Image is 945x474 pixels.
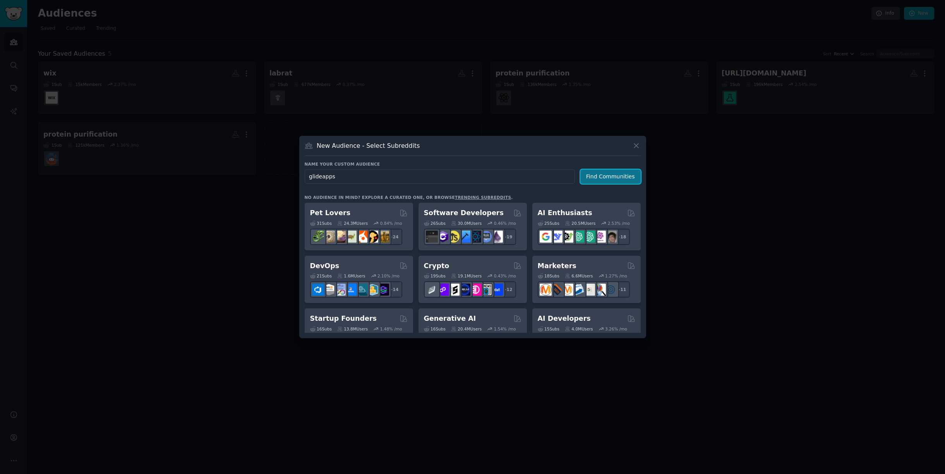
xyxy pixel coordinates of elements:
h2: Pet Lovers [310,208,351,218]
img: elixir [491,231,503,243]
div: 26 Sub s [424,221,446,226]
h2: DevOps [310,261,340,271]
div: 1.27 % /mo [605,273,627,279]
h2: Generative AI [424,314,476,323]
div: 2.10 % /mo [377,273,400,279]
div: 13.8M Users [337,326,368,332]
div: 19.1M Users [451,273,482,279]
div: 19 Sub s [424,273,446,279]
img: ArtificalIntelligence [605,231,617,243]
img: leopardgeckos [334,231,346,243]
div: 16 Sub s [310,326,332,332]
img: PetAdvice [366,231,378,243]
img: OpenAIDev [594,231,606,243]
img: PlatformEngineers [377,284,389,296]
div: 0.43 % /mo [494,273,516,279]
div: + 12 [500,281,516,298]
img: GoogleGeminiAI [540,231,552,243]
img: learnjavascript [448,231,460,243]
img: csharp [437,231,449,243]
img: defiblockchain [469,284,481,296]
a: trending subreddits [455,195,511,200]
div: 4.0M Users [565,326,593,332]
div: 20.5M Users [565,221,595,226]
img: bigseo [551,284,563,296]
img: AskComputerScience [480,231,492,243]
h2: Marketers [538,261,576,271]
h2: Software Developers [424,208,504,218]
div: 25 Sub s [538,221,559,226]
img: herpetology [312,231,324,243]
div: 1.54 % /mo [494,326,516,332]
div: 21 Sub s [310,273,332,279]
img: dogbreed [377,231,389,243]
h3: New Audience - Select Subreddits [317,142,420,150]
div: 0.84 % /mo [380,221,402,226]
img: Docker_DevOps [334,284,346,296]
div: 15 Sub s [538,326,559,332]
h2: AI Developers [538,314,591,323]
div: No audience in mind? Explore a curated one, or browse . [305,195,513,200]
img: software [426,231,438,243]
img: ballpython [323,231,335,243]
div: 2.53 % /mo [608,221,630,226]
img: ethfinance [426,284,438,296]
h2: Startup Founders [310,314,377,323]
div: 0.46 % /mo [494,221,516,226]
h2: AI Enthusiasts [538,208,592,218]
img: chatgpt_promptDesign [572,231,584,243]
div: 31 Sub s [310,221,332,226]
div: 1.6M Users [337,273,365,279]
img: DevOpsLinks [345,284,357,296]
div: 24.3M Users [337,221,368,226]
div: + 19 [500,229,516,245]
div: 3.26 % /mo [605,326,627,332]
img: chatgpt_prompts_ [583,231,595,243]
div: 18 Sub s [538,273,559,279]
img: web3 [458,284,470,296]
img: azuredevops [312,284,324,296]
img: turtle [345,231,357,243]
img: AskMarketing [561,284,573,296]
img: 0xPolygon [437,284,449,296]
button: Find Communities [580,169,641,184]
h2: Crypto [424,261,449,271]
img: CryptoNews [480,284,492,296]
div: + 24 [386,229,402,245]
div: 16 Sub s [424,326,446,332]
img: content_marketing [540,284,552,296]
h3: Name your custom audience [305,161,641,167]
img: reactnative [469,231,481,243]
img: ethstaker [448,284,460,296]
img: googleads [583,284,595,296]
img: Emailmarketing [572,284,584,296]
img: MarketingResearch [594,284,606,296]
img: OnlineMarketing [605,284,617,296]
img: aws_cdk [366,284,378,296]
img: AWS_Certified_Experts [323,284,335,296]
img: iOSProgramming [458,231,470,243]
div: + 14 [386,281,402,298]
img: cockatiel [355,231,367,243]
img: DeepSeek [551,231,563,243]
img: platformengineering [355,284,367,296]
div: 30.0M Users [451,221,482,226]
div: 6.6M Users [565,273,593,279]
input: Pick a short name, like "Digital Marketers" or "Movie-Goers" [305,169,575,184]
img: defi_ [491,284,503,296]
div: 1.48 % /mo [380,326,402,332]
div: + 18 [614,229,630,245]
div: 20.4M Users [451,326,482,332]
img: AItoolsCatalog [561,231,573,243]
div: + 11 [614,281,630,298]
